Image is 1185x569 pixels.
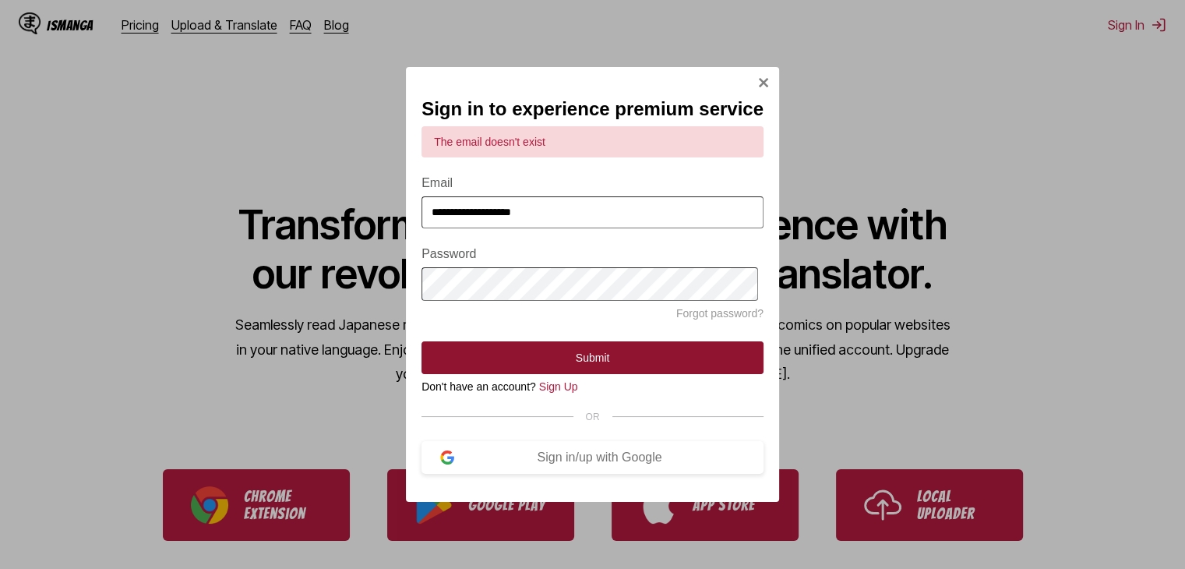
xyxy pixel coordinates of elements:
[421,247,764,261] label: Password
[454,451,745,465] div: Sign in/up with Google
[440,451,454,465] img: google-logo
[421,380,764,393] div: Don't have an account?
[676,307,764,320] a: Forgot password?
[421,98,764,120] h2: Sign in to experience premium service
[539,380,578,393] a: Sign Up
[421,126,764,157] div: The email doesn't exist
[757,76,770,89] img: Close
[421,176,764,190] label: Email
[421,341,764,374] button: Submit
[421,412,764,422] div: OR
[406,67,779,501] div: Sign In Modal
[421,441,764,474] button: Sign in/up with Google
